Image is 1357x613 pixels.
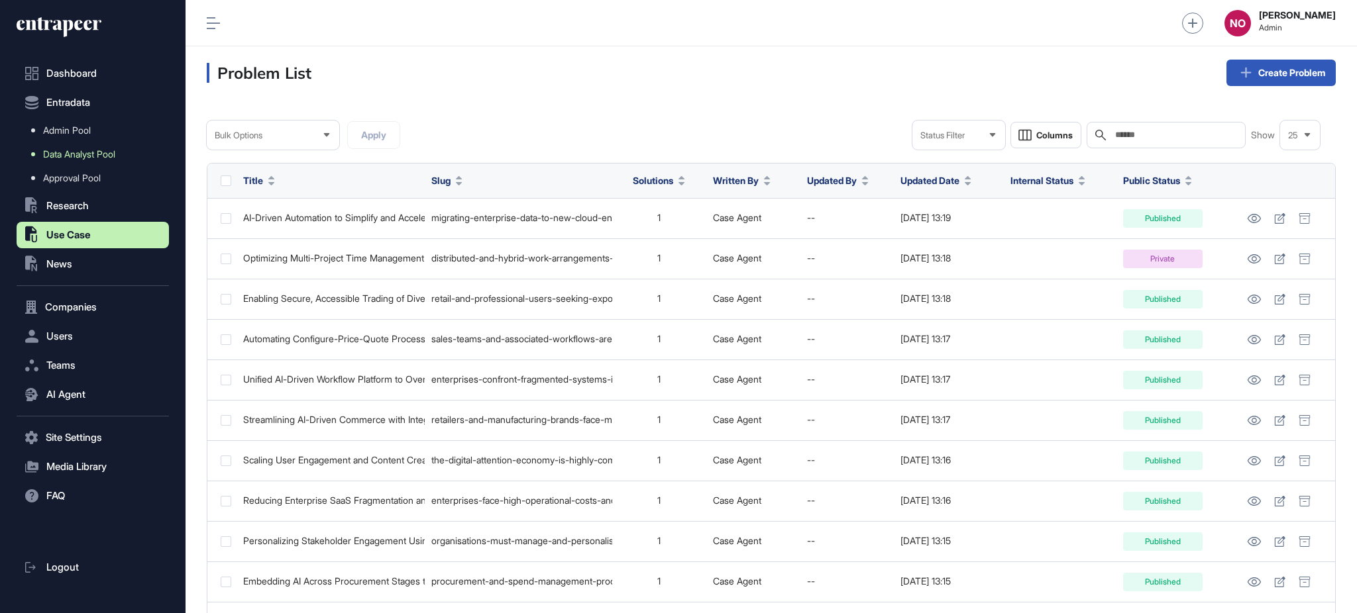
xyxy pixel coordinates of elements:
div: retail-and-professional-users-seeking-exposure-to-ai-focused-cryptocurrencies-face-multiple-obsta... [431,293,606,304]
a: Case Agent [713,575,761,587]
div: Published [1123,492,1203,510]
span: -- [807,454,815,465]
span: -- [807,373,815,385]
button: Internal Status [1010,173,1085,187]
a: Case Agent [713,414,761,425]
a: Create Problem [1226,60,1336,86]
button: News [17,251,169,277]
div: Published [1123,330,1203,349]
a: Case Agent [713,495,761,506]
div: retailers-and-manufacturing-brands-face-multiple-obstacles-when-preparing-for-agentic-ai-driven-c... [431,414,606,425]
span: 1 [657,373,661,385]
span: Admin Pool [43,125,91,136]
span: -- [807,252,815,263]
span: AI Agent [46,389,85,400]
span: Title [243,173,263,187]
span: -- [807,535,815,546]
div: Personalizing Stakeholder Engagement Using Contextual Business Data to Strengthen Relationships a... [243,536,418,546]
a: Dashboard [17,60,169,87]
a: Case Agent [713,333,761,344]
span: Columns [1036,130,1073,140]
a: Case Agent [713,293,761,304]
div: [DATE] 13:16 [900,455,997,465]
div: distributed-and-hybrid-work-arrangements-create-operational-challenges-for-organizations-that-man... [431,253,606,263]
button: FAQ [17,483,169,509]
a: Approval Pool [23,166,169,190]
span: Data Analyst Pool [43,149,115,160]
button: Updated Date [900,173,971,187]
span: Companies [45,302,97,312]
button: Teams [17,352,169,379]
div: organisations-must-manage-and-personalise-interactions-across-a-range-of-stakeholders-such-as-buy... [431,536,606,546]
div: Published [1123,532,1203,551]
span: Updated By [807,173,857,187]
span: Slug [431,173,451,187]
div: Published [1123,411,1203,430]
button: Site Settings [17,424,169,451]
span: 25 [1288,130,1298,140]
span: -- [807,333,815,344]
div: Optimizing Multi-Project Time Management and Workload Balance to Enhance Profitability and Retain... [243,253,418,263]
a: Data Analyst Pool [23,142,169,166]
div: Published [1123,209,1203,228]
div: Unified AI-Driven Workflow Platform to Overcome Enterprise Data Fragmentation and Governance Chal... [243,374,418,385]
div: procurement-and-spend-management-processes-involve-multiple-stages-sourcing-negotiation-supplier-... [431,576,606,587]
div: [DATE] 13:15 [900,576,997,587]
div: Enabling Secure, Accessible Trading of Diverse AI Cryptocurrencies with Advanced Risk Management ... [243,293,418,304]
button: Entradata [17,89,169,116]
button: Public Status [1123,173,1192,187]
div: enterprises-confront-fragmented-systems-inconsistent-or-messy-data-governance-tradeoffs-and-workf... [431,374,606,385]
div: Published [1123,290,1203,308]
button: Updated By [807,173,869,187]
span: Use Case [46,230,91,240]
span: 1 [657,252,661,263]
button: Research [17,193,169,219]
div: [DATE] 13:15 [900,536,997,546]
span: 1 [657,212,661,223]
a: Case Agent [713,373,761,385]
div: sales-teams-and-associated-workflows-are-impeded-by-time-consuming-manual-quoting-processes-that-... [431,334,606,344]
button: Use Case [17,222,169,248]
div: Scaling User Engagement and Content Creation in Competitive Short-Form Video Platforms with AI Au... [243,455,418,465]
div: Published [1123,451,1203,470]
span: Media Library [46,461,107,472]
span: Solutions [633,173,673,187]
span: Entradata [46,97,90,108]
div: Automating Configure-Price-Quote Processes to Accelerate Sales Cycles and Reduce Operational Costs [243,334,418,344]
div: enterprises-face-high-operational-costs-and-inefficiencies-from-manually-handling-inbound-sales-c... [431,495,606,506]
span: 1 [657,495,661,506]
span: Logout [46,562,79,573]
span: Admin [1259,23,1336,32]
div: AI-Driven Automation to Simplify and Accelerate Complex Cloud ERP Data Migrations [243,212,418,223]
span: Research [46,201,89,211]
span: Status Filter [920,130,965,140]
strong: [PERSON_NAME] [1259,10,1336,21]
div: [DATE] 13:17 [900,414,997,425]
a: Admin Pool [23,118,169,142]
a: Case Agent [713,454,761,465]
span: Written By [713,173,759,187]
button: Slug [431,173,462,187]
span: 1 [657,575,661,587]
div: [DATE] 13:18 [900,293,997,304]
span: -- [807,212,815,223]
span: Users [46,331,73,342]
span: 1 [657,454,661,465]
div: [DATE] 13:17 [900,374,997,385]
a: Case Agent [713,535,761,546]
span: -- [807,575,815,587]
span: Bulk Options [215,130,262,140]
div: Private [1123,250,1203,268]
button: Written By [713,173,771,187]
span: -- [807,414,815,425]
button: AI Agent [17,381,169,408]
button: Columns [1010,122,1081,148]
span: News [46,259,72,269]
div: Published [1123,371,1203,389]
span: Site Settings [46,432,102,443]
span: -- [807,495,815,506]
div: Streamlining AI-Driven Commerce with Integrated Multi-Model Orchestration and Metered Agent Access [243,414,418,425]
div: Published [1123,573,1203,591]
div: Reducing Enterprise SaaS Fragmentation and Costs by Automating Sales, Support, and Contract Workf... [243,495,418,506]
div: NO [1224,10,1251,36]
